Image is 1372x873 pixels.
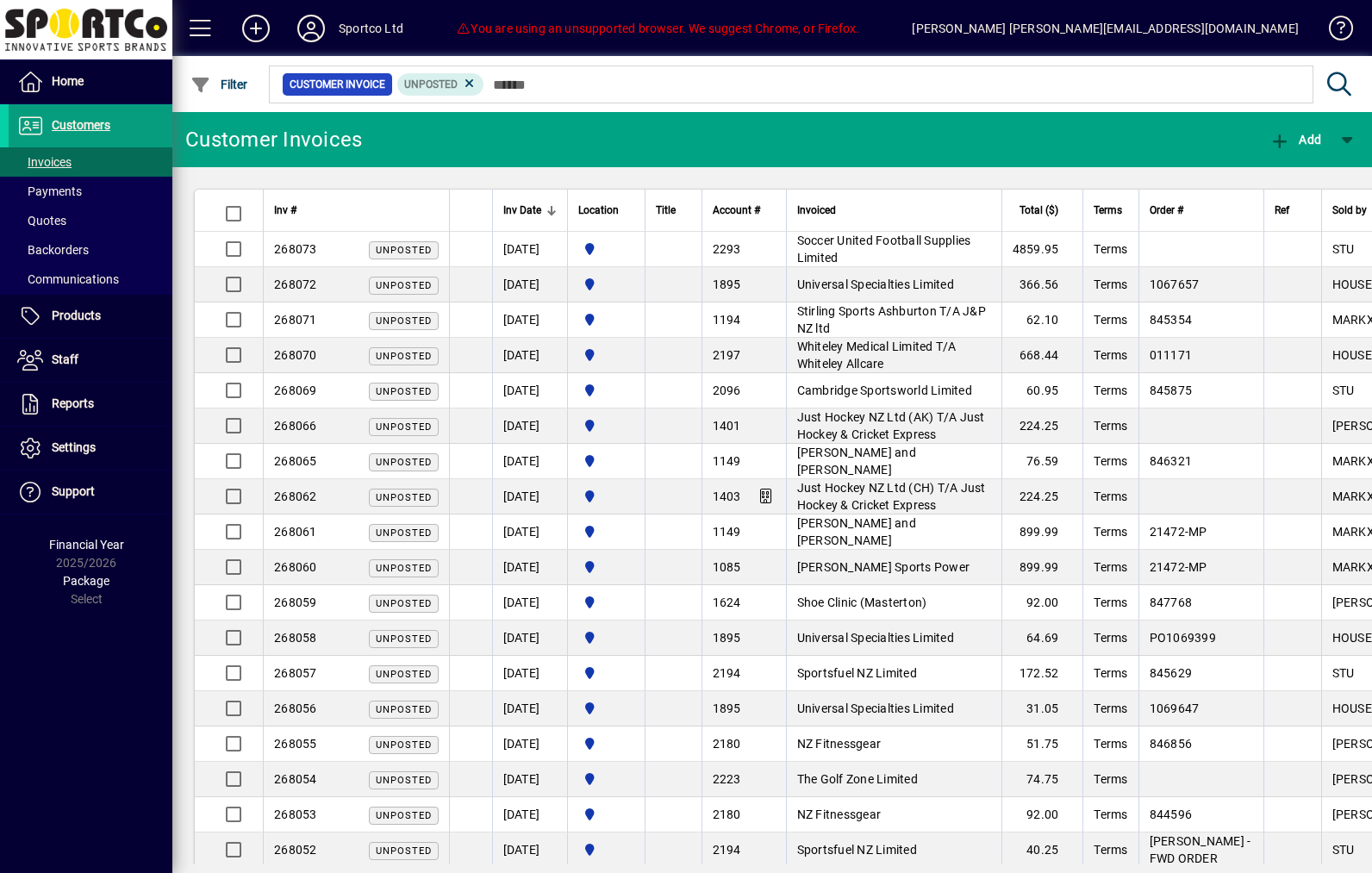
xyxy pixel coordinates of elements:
span: 268069 [274,383,317,397]
a: Quotes [9,206,172,235]
span: Terms [1094,313,1127,327]
span: 268066 [274,419,317,433]
td: 51.75 [1001,726,1083,762]
span: Unposted [376,245,432,256]
span: Sportco Ltd Warehouse [578,699,634,718]
td: 60.95 [1001,373,1083,408]
div: Inv Date [503,201,557,220]
span: 268056 [274,702,317,715]
span: Payments [17,184,82,198]
div: Account # [713,201,776,220]
span: Sportco Ltd Warehouse [578,452,634,471]
span: Package [63,574,109,588]
span: Terms [1094,596,1127,609]
span: Filter [190,78,248,91]
span: 2096 [713,383,741,397]
span: Universal Specialties Limited [797,702,954,715]
span: Unposted [404,78,458,90]
span: Stirling Sports Ashburton T/A J&P NZ ltd [797,304,986,335]
span: Terms [1094,277,1127,291]
span: 1085 [713,560,741,574]
span: Unposted [376,563,432,574]
mat-chip: Customer Invoice Status: Unposted [397,73,484,96]
span: Customers [52,118,110,132]
span: Sportco Ltd Warehouse [578,487,634,506]
span: [PERSON_NAME] - FWD ORDER [1150,834,1251,865]
td: 62.10 [1001,302,1083,338]
span: STU [1332,383,1355,397]
div: Total ($) [1013,201,1075,220]
div: Ref [1275,201,1310,220]
td: [DATE] [492,444,567,479]
span: [PERSON_NAME] and [PERSON_NAME] [797,516,916,547]
span: Sportco Ltd Warehouse [578,558,634,577]
span: 268057 [274,666,317,680]
td: 40.25 [1001,832,1083,868]
span: Terms [1094,737,1127,751]
div: Customer Invoices [185,126,362,153]
span: Terms [1094,348,1127,362]
span: NZ Fitnessgear [797,737,882,751]
span: Unposted [376,351,432,362]
span: Sportco Ltd Warehouse [578,734,634,753]
div: Order # [1150,201,1254,220]
span: HOUSE [1332,631,1372,645]
button: Profile [284,13,339,44]
span: 268062 [274,490,317,503]
span: 2197 [713,348,741,362]
span: Sportco Ltd Warehouse [578,628,634,647]
span: Unposted [376,669,432,680]
span: Cambridge Sportsworld Limited [797,383,972,397]
td: 31.05 [1001,691,1083,726]
span: Universal Specialties Limited [797,277,954,291]
span: 268071 [274,313,317,327]
span: Sold by [1332,201,1367,220]
span: 268065 [274,454,317,468]
span: 268058 [274,631,317,645]
span: STU [1332,843,1355,857]
td: [DATE] [492,338,567,373]
span: 268070 [274,348,317,362]
span: Home [52,74,84,88]
span: 2180 [713,737,741,751]
span: Sportco Ltd Warehouse [578,240,634,259]
span: Backorders [17,243,89,257]
span: 268053 [274,808,317,821]
td: [DATE] [492,302,567,338]
span: Sportco Ltd Warehouse [578,593,634,612]
a: Payments [9,177,172,206]
span: Total ($) [1020,201,1058,220]
span: 844596 [1150,808,1193,821]
span: Location [578,201,619,220]
span: Order # [1150,201,1183,220]
span: 268072 [274,277,317,291]
td: [DATE] [492,832,567,868]
span: Universal Specialties Limited [797,631,954,645]
span: Sportco Ltd Warehouse [578,381,634,400]
td: 899.99 [1001,514,1083,550]
span: 847768 [1150,596,1193,609]
span: Sportsfuel NZ Limited [797,843,917,857]
span: [PERSON_NAME] Sports Power [797,560,970,574]
span: Inv Date [503,201,541,220]
td: [DATE] [492,550,567,585]
span: NZ Fitnessgear [797,808,882,821]
span: Unposted [376,810,432,821]
span: Unposted [376,633,432,645]
span: Terms [1094,843,1127,857]
a: Settings [9,427,172,470]
span: 1067657 [1150,277,1200,291]
button: Filter [186,69,253,100]
span: Account # [713,201,760,220]
span: 1194 [713,313,741,327]
span: Unposted [376,527,432,539]
span: 845354 [1150,313,1193,327]
span: The Golf Zone Limited [797,772,918,786]
td: [DATE] [492,762,567,797]
span: Terms [1094,242,1127,256]
span: 011171 [1150,348,1193,362]
td: 92.00 [1001,585,1083,620]
span: Unposted [376,492,432,503]
span: 268059 [274,596,317,609]
a: Communications [9,265,172,294]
